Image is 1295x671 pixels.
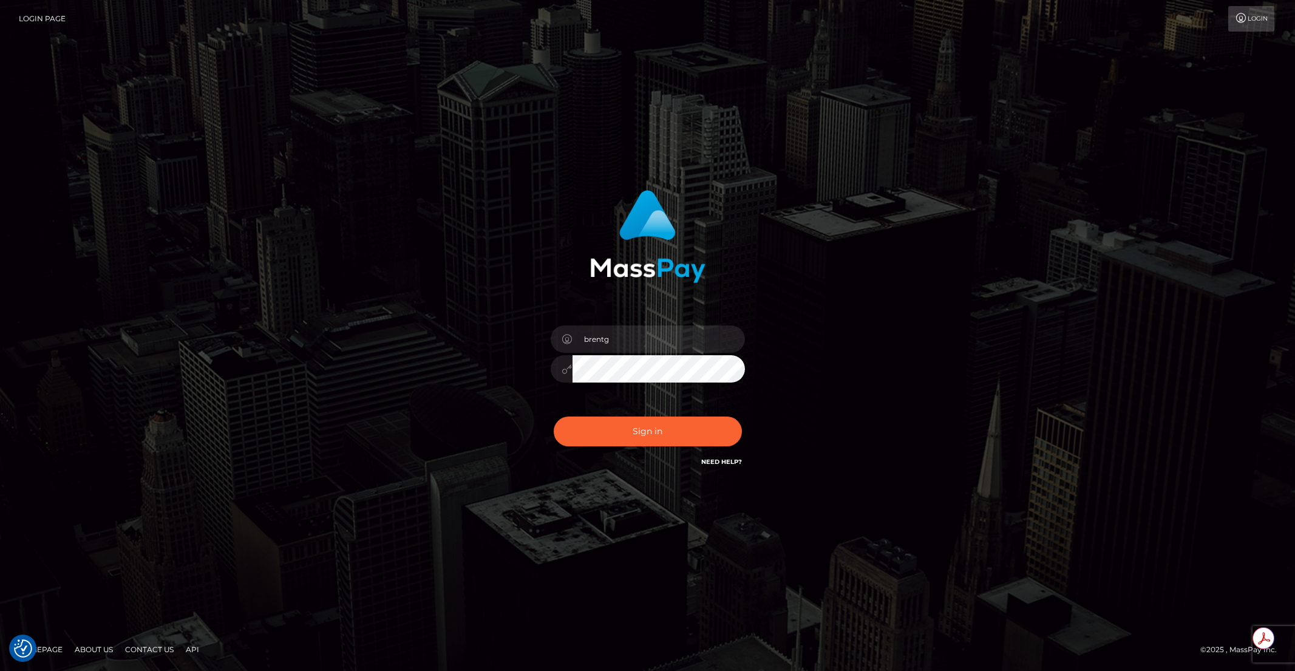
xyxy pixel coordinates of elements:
[1228,6,1274,32] a: Login
[70,640,118,659] a: About Us
[120,640,178,659] a: Contact Us
[13,640,67,659] a: Homepage
[701,458,742,466] a: Need Help?
[14,639,32,658] button: Consent Preferences
[14,639,32,658] img: Revisit consent button
[19,6,66,32] a: Login Page
[1200,643,1286,656] div: © 2025 , MassPay Inc.
[573,325,745,353] input: Username...
[554,417,742,446] button: Sign in
[590,190,705,283] img: MassPay Login
[181,640,204,659] a: API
